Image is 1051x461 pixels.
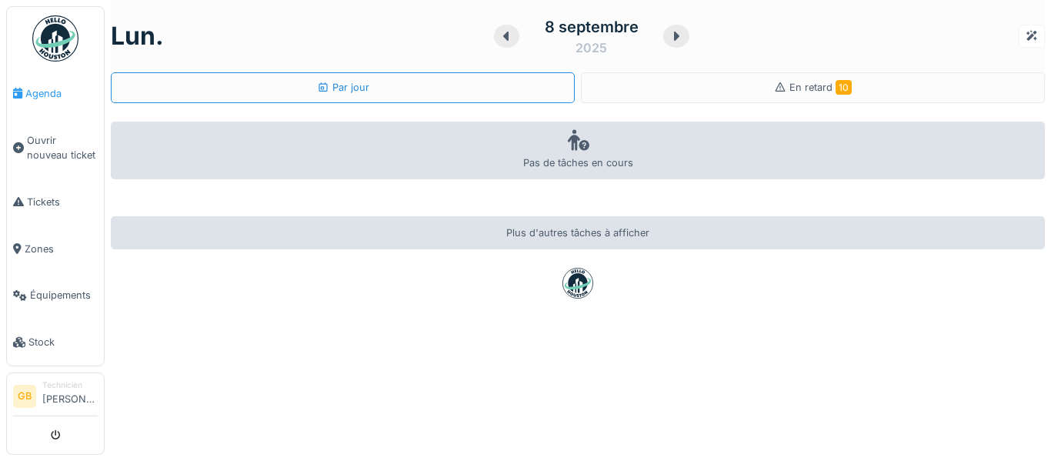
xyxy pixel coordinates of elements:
[7,179,104,225] a: Tickets
[42,379,98,413] li: [PERSON_NAME]
[545,15,639,38] div: 8 septembre
[7,225,104,272] a: Zones
[7,117,104,179] a: Ouvrir nouveau ticket
[25,242,98,256] span: Zones
[13,385,36,408] li: GB
[111,122,1045,179] div: Pas de tâches en cours
[562,268,593,299] img: badge-BVDL4wpA.svg
[30,288,98,302] span: Équipements
[32,15,78,62] img: Badge_color-CXgf-gQk.svg
[27,133,98,162] span: Ouvrir nouveau ticket
[7,272,104,319] a: Équipements
[27,195,98,209] span: Tickets
[836,80,852,95] span: 10
[13,379,98,416] a: GB Technicien[PERSON_NAME]
[789,82,852,93] span: En retard
[7,319,104,366] a: Stock
[317,80,369,95] div: Par jour
[576,38,607,57] div: 2025
[7,70,104,117] a: Agenda
[25,86,98,101] span: Agenda
[42,379,98,391] div: Technicien
[111,216,1045,249] div: Plus d'autres tâches à afficher
[28,335,98,349] span: Stock
[111,22,164,51] h1: lun.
